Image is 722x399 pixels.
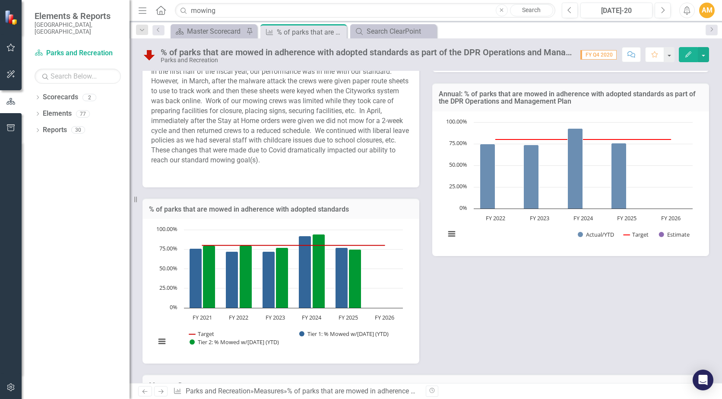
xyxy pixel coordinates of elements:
[441,118,697,247] svg: Interactive chart
[530,214,549,222] text: FY 2023
[693,370,713,390] div: Open Intercom Messenger
[661,214,681,222] text: FY 2026
[578,231,614,238] button: Show Actual/YTD
[149,206,413,213] h3: % of parks that are mowed in adherence with adopted standards
[35,48,121,58] a: Parks and Recreation
[35,21,121,35] small: [GEOGRAPHIC_DATA], [GEOGRAPHIC_DATA]
[43,109,72,119] a: Elements
[71,127,85,134] div: 30
[302,313,322,321] text: FY 2024
[446,228,458,240] button: View chart menu, Chart
[375,313,394,321] text: FY 2026
[156,336,168,348] button: View chart menu, Chart
[82,94,96,101] div: 2
[161,57,572,63] div: Parks and Recreation
[510,4,553,16] a: Search
[580,50,617,60] span: FY Q4 2020
[277,27,345,38] div: % of parks that are mowed in adherence with adopted standards as part of the DPR Operations and M...
[186,387,250,395] a: Parks and Recreation
[349,250,361,308] path: FY 2025 , 75. Tier 2: % Mowed w/in 14 Days (YTD).
[336,248,348,308] path: FY 2025 , 77. Tier 1: % Mowed w/in 7 Days (YTD).
[352,26,434,37] a: Search ClearPoint
[175,3,555,18] input: Search ClearPoint...
[449,139,467,147] text: 75.00%
[266,313,285,321] text: FY 2023
[254,387,284,395] a: Measures
[173,386,419,396] div: » »
[189,330,215,338] button: Show Target
[524,145,539,209] path: FY 2023, 74. Actual/YTD.
[76,110,90,117] div: 77
[201,244,386,247] g: Target, series 1 of 3. Line with 6 data points.
[263,252,275,308] path: FY 2023, 72. Tier 1: % Mowed w/in 7 Days (YTD).
[43,125,67,135] a: Reports
[459,204,467,212] text: 0%
[494,138,673,141] g: Target, series 2 of 3. Line with 5 data points.
[299,236,311,308] path: FY 2024, 92. Tier 1: % Mowed w/in 7 Days (YTD).
[159,244,177,252] text: 75.00%
[240,246,252,308] path: FY 2022, 80. Tier 2: % Mowed w/in 14 Days (YTD).
[611,143,627,209] path: FY 2025 , 76. Actual/YTD.
[313,234,325,308] path: FY 2024, 94. Tier 2: % Mowed w/in 14 Days (YTD).
[226,252,238,308] path: FY 2022, 72. Tier 1: % Mowed w/in 7 Days (YTD).
[699,3,715,18] button: AM
[659,231,690,238] button: Show Estimate
[190,338,289,346] button: Show Tier 2: % Mowed w/in 14 Days (YTD)
[161,47,572,57] div: % of parks that are mowed in adherence with adopted standards as part of the DPR Operations and M...
[43,92,78,102] a: Scorecards
[187,26,244,37] div: Master Scorecard
[203,230,385,308] g: Tier 2: % Mowed w/in 14 Days (YTD), series 3 of 3. Bar series with 6 bars.
[151,225,407,355] svg: Interactive chart
[480,144,495,209] path: FY 2022, 75. Actual/YTD.
[156,225,177,233] text: 100.00%
[149,382,703,389] h3: Measure Data
[287,387,646,395] div: % of parks that are mowed in adherence with adopted standards as part of the DPR Operations and M...
[446,117,467,125] text: 100.00%
[159,284,177,291] text: 25.00%
[35,69,121,84] input: Search Below...
[229,313,248,321] text: FY 2022
[193,313,212,321] text: FY 2021
[367,26,434,37] div: Search ClearPoint
[624,231,649,238] button: Show Target
[170,303,177,311] text: 0%
[203,246,215,308] path: FY 2021, 80. Tier 2: % Mowed w/in 14 Days (YTD).
[480,122,671,209] g: Actual/YTD, series 1 of 3. Bar series with 5 bars.
[449,161,467,168] text: 50.00%
[568,128,583,209] path: FY 2024, 93. Actual/YTD.
[142,48,156,62] img: Needs Improvement
[276,248,288,308] path: FY 2023, 77. Tier 2: % Mowed w/in 14 Days (YTD).
[190,230,385,308] g: Tier 1: % Mowed w/in 7 Days (YTD), series 2 of 3. Bar series with 6 bars.
[583,6,649,16] div: [DATE]-20
[151,225,411,355] div: Chart. Highcharts interactive chart.
[449,182,467,190] text: 25.00%
[617,214,636,222] text: FY 2025
[486,214,505,222] text: FY 2022
[159,264,177,272] text: 50.00%
[3,9,20,25] img: ClearPoint Strategy
[339,313,358,321] text: FY 2025
[299,330,396,338] button: Show Tier 1: % Mowed w/in 7 Days (YTD)
[190,249,202,308] path: FY 2021, 76. Tier 1: % Mowed w/in 7 Days (YTD).
[35,11,121,21] span: Elements & Reports
[573,214,593,222] text: FY 2024
[173,26,244,37] a: Master Scorecard
[439,90,703,105] h3: Annual: % of parks that are mowed in adherence with adopted standards as part of the DPR Operatio...
[580,3,652,18] button: [DATE]-20
[441,118,700,247] div: Chart. Highcharts interactive chart.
